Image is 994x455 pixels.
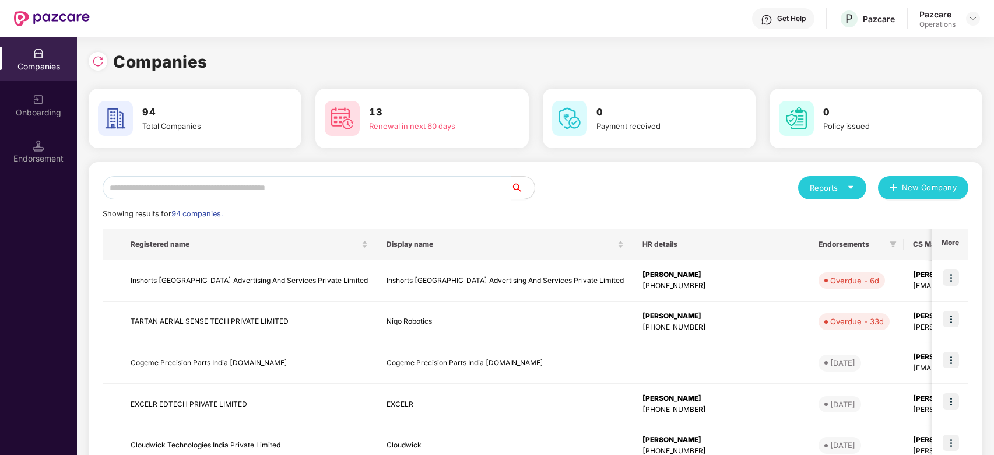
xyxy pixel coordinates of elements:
[14,11,90,26] img: New Pazcare Logo
[932,229,968,260] th: More
[642,269,800,281] div: [PERSON_NAME]
[33,48,44,60] img: svg+xml;base64,PHN2ZyBpZD0iQ29tcGFuaWVzIiB4bWxucz0iaHR0cDovL3d3dy53My5vcmcvMjAwMC9zdmciIHdpZHRoPS...
[121,384,377,425] td: EXCELR EDTECH PRIVATE LIMITED
[943,435,959,451] img: icon
[890,241,897,248] span: filter
[890,184,897,193] span: plus
[121,302,377,343] td: TARTAN AERIAL SENSE TECH PRIVATE LIMITED
[863,13,895,24] div: Pazcare
[511,183,535,192] span: search
[98,101,133,136] img: svg+xml;base64,PHN2ZyB4bWxucz0iaHR0cDovL3d3dy53My5vcmcvMjAwMC9zdmciIHdpZHRoPSI2MCIgaGVpZ2h0PSI2MC...
[325,101,360,136] img: svg+xml;base64,PHN2ZyB4bWxucz0iaHR0cDovL3d3dy53My5vcmcvMjAwMC9zdmciIHdpZHRoPSI2MCIgaGVpZ2h0PSI2MC...
[823,120,950,132] div: Policy issued
[779,101,814,136] img: svg+xml;base64,PHN2ZyB4bWxucz0iaHR0cDovL3d3dy53My5vcmcvMjAwMC9zdmciIHdpZHRoPSI2MCIgaGVpZ2h0PSI2MC...
[878,176,968,199] button: plusNew Company
[830,398,855,410] div: [DATE]
[761,14,772,26] img: svg+xml;base64,PHN2ZyBpZD0iSGVscC0zMngzMiIgeG1sbnM9Imh0dHA6Ly93d3cudzMub3JnLzIwMDAvc3ZnIiB3aWR0aD...
[642,322,800,333] div: [PHONE_NUMBER]
[131,240,359,249] span: Registered name
[33,140,44,152] img: svg+xml;base64,PHN2ZyB3aWR0aD0iMTQuNSIgaGVpZ2h0PSIxNC41IiB2aWV3Qm94PSIwIDAgMTYgMTYiIGZpbGw9Im5vbm...
[142,120,269,132] div: Total Companies
[830,275,879,286] div: Overdue - 6d
[142,105,269,120] h3: 94
[171,209,223,218] span: 94 companies.
[92,55,104,67] img: svg+xml;base64,PHN2ZyBpZD0iUmVsb2FkLTMyeDMyIiB4bWxucz0iaHR0cDovL3d3dy53My5vcmcvMjAwMC9zdmciIHdpZH...
[810,182,855,194] div: Reports
[596,120,723,132] div: Payment received
[943,311,959,327] img: icon
[387,240,615,249] span: Display name
[830,316,884,327] div: Overdue - 33d
[369,105,496,120] h3: 13
[103,209,223,218] span: Showing results for
[642,393,800,404] div: [PERSON_NAME]
[377,302,633,343] td: Niqo Robotics
[887,237,899,251] span: filter
[823,105,950,120] h3: 0
[830,357,855,369] div: [DATE]
[121,229,377,260] th: Registered name
[121,260,377,302] td: Inshorts [GEOGRAPHIC_DATA] Advertising And Services Private Limited
[633,229,809,260] th: HR details
[377,342,633,384] td: Cogeme Precision Parts India [DOMAIN_NAME]
[377,384,633,425] td: EXCELR
[33,94,44,106] img: svg+xml;base64,PHN2ZyB3aWR0aD0iMjAiIGhlaWdodD0iMjAiIHZpZXdCb3g9IjAgMCAyMCAyMCIgZmlsbD0ibm9uZSIgeG...
[369,120,496,132] div: Renewal in next 60 days
[819,240,885,249] span: Endorsements
[113,49,208,75] h1: Companies
[377,229,633,260] th: Display name
[377,260,633,302] td: Inshorts [GEOGRAPHIC_DATA] Advertising And Services Private Limited
[968,14,978,23] img: svg+xml;base64,PHN2ZyBpZD0iRHJvcGRvd24tMzJ4MzIiIHhtbG5zPSJodHRwOi8vd3d3LnczLm9yZy8yMDAwL3N2ZyIgd2...
[642,404,800,415] div: [PHONE_NUMBER]
[642,435,800,446] div: [PERSON_NAME]
[919,9,956,20] div: Pazcare
[596,105,723,120] h3: 0
[830,439,855,451] div: [DATE]
[642,311,800,322] div: [PERSON_NAME]
[121,342,377,384] td: Cogeme Precision Parts India [DOMAIN_NAME]
[777,14,806,23] div: Get Help
[902,182,957,194] span: New Company
[943,393,959,409] img: icon
[845,12,853,26] span: P
[642,281,800,292] div: [PHONE_NUMBER]
[511,176,535,199] button: search
[943,269,959,286] img: icon
[919,20,956,29] div: Operations
[943,352,959,368] img: icon
[552,101,587,136] img: svg+xml;base64,PHN2ZyB4bWxucz0iaHR0cDovL3d3dy53My5vcmcvMjAwMC9zdmciIHdpZHRoPSI2MCIgaGVpZ2h0PSI2MC...
[847,184,855,191] span: caret-down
